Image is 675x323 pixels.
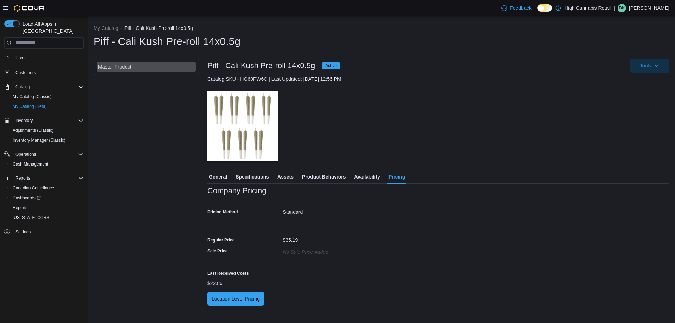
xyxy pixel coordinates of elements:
[13,185,54,191] span: Canadian Compliance
[13,174,84,182] span: Reports
[13,68,84,77] span: Customers
[207,271,249,276] label: Last Received Costs
[13,227,84,236] span: Settings
[10,92,84,101] span: My Catalog (Classic)
[236,170,269,184] span: Specifications
[7,92,86,102] button: My Catalog (Classic)
[1,173,86,183] button: Reports
[207,62,315,70] h3: Piff - Cali Kush Pre-roll 14x0.5g
[13,161,48,167] span: Cash Management
[388,170,405,184] span: Pricing
[619,4,625,12] span: DK
[283,234,298,243] div: $35.19
[13,69,39,77] a: Customers
[322,62,340,69] span: Active
[7,102,86,111] button: My Catalog (Beta)
[10,204,84,212] span: Reports
[13,116,84,125] span: Inventory
[13,137,65,143] span: Inventory Manager (Classic)
[1,227,86,237] button: Settings
[7,135,86,145] button: Inventory Manager (Classic)
[207,209,238,215] label: Pricing Method
[209,170,227,184] span: General
[15,151,36,157] span: Operations
[124,25,193,31] button: Piff - Cali Kush Pre-roll 14x0.5g
[13,195,41,201] span: Dashboards
[14,5,45,12] img: Cova
[10,184,57,192] a: Canadian Compliance
[15,70,36,76] span: Customers
[13,54,30,62] a: Home
[10,126,84,135] span: Adjustments (Classic)
[7,183,86,193] button: Canadian Compliance
[630,59,669,73] button: Tools
[94,25,118,31] button: My Catalog
[325,63,337,69] span: Active
[10,136,68,144] a: Inventory Manager (Classic)
[10,213,52,222] a: [US_STATE] CCRS
[13,174,33,182] button: Reports
[13,83,84,91] span: Catalog
[354,170,380,184] span: Availability
[13,215,49,220] span: [US_STATE] CCRS
[10,194,84,202] span: Dashboards
[10,160,51,168] a: Cash Management
[499,1,534,15] a: Feedback
[7,213,86,222] button: [US_STATE] CCRS
[13,104,47,109] span: My Catalog (Beta)
[94,34,240,49] h1: Piff - Cali Kush Pre-roll 14x0.5g
[7,193,86,203] a: Dashboards
[10,194,44,202] a: Dashboards
[640,62,651,69] span: Tools
[618,4,626,12] div: Dylan Kemp
[283,206,436,215] div: Standard
[212,295,260,302] span: Location Level Pricing
[510,5,531,12] span: Feedback
[613,4,615,12] p: |
[207,248,227,254] label: Sale Price
[1,149,86,159] button: Operations
[207,76,669,83] div: Catalog SKU - HG60PW6C | Last Updated: [DATE] 12:56 PM
[7,159,86,169] button: Cash Management
[10,126,56,135] a: Adjustments (Classic)
[1,82,86,92] button: Catalog
[20,20,84,34] span: Load All Apps in [GEOGRAPHIC_DATA]
[13,205,27,211] span: Reports
[4,50,84,255] nav: Complex example
[13,94,52,99] span: My Catalog (Classic)
[10,92,54,101] a: My Catalog (Classic)
[13,53,84,62] span: Home
[98,63,194,70] div: Master Product
[13,150,84,159] span: Operations
[10,160,84,168] span: Cash Management
[565,4,611,12] p: High Cannabis Retail
[629,4,669,12] p: [PERSON_NAME]
[10,184,84,192] span: Canadian Compliance
[1,116,86,125] button: Inventory
[13,128,53,133] span: Adjustments (Classic)
[10,213,84,222] span: Washington CCRS
[302,170,346,184] span: Product Behaviors
[15,118,33,123] span: Inventory
[13,83,33,91] button: Catalog
[15,84,30,90] span: Catalog
[10,102,50,111] a: My Catalog (Beta)
[207,237,234,243] div: Regular Price
[94,25,669,33] nav: An example of EuiBreadcrumbs
[283,246,328,255] div: No Sale Price added
[15,175,30,181] span: Reports
[277,170,294,184] span: Assets
[537,4,552,12] input: Dark Mode
[7,203,86,213] button: Reports
[7,125,86,135] button: Adjustments (Classic)
[207,187,266,195] h3: Company Pricing
[13,150,39,159] button: Operations
[15,55,27,61] span: Home
[207,91,278,161] img: Image for Piff - Cali Kush Pre-roll 14x0.5g
[207,278,302,286] div: $22.86
[15,229,31,235] span: Settings
[10,102,84,111] span: My Catalog (Beta)
[13,116,36,125] button: Inventory
[13,228,33,236] a: Settings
